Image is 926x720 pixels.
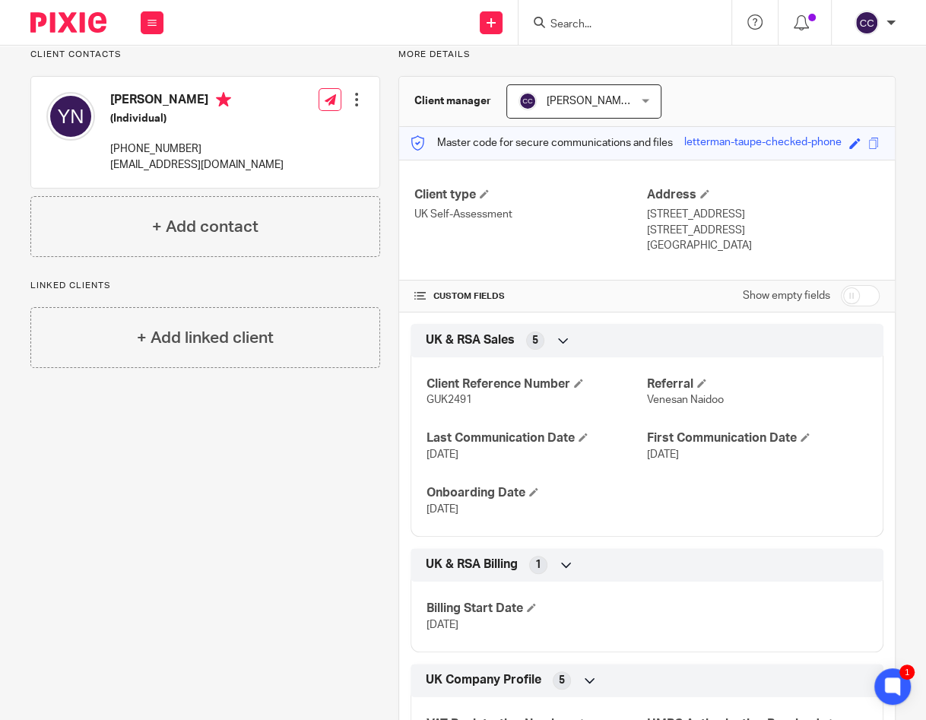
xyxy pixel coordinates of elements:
[216,92,231,107] i: Primary
[414,187,647,203] h4: Client type
[110,111,284,126] h5: (Individual)
[532,333,538,348] span: 5
[427,601,647,617] h4: Billing Start Date
[647,223,880,238] p: [STREET_ADDRESS]
[411,135,673,151] p: Master code for secure communications and files
[137,326,274,350] h4: + Add linked client
[647,430,867,446] h4: First Communication Date
[559,673,565,688] span: 5
[426,672,541,688] span: UK Company Profile
[414,94,491,109] h3: Client manager
[899,664,915,680] div: 1
[535,557,541,573] span: 1
[110,141,284,157] p: [PHONE_NUMBER]
[414,290,647,303] h4: CUSTOM FIELDS
[30,280,380,292] p: Linked clients
[110,92,284,111] h4: [PERSON_NAME]
[426,332,515,348] span: UK & RSA Sales
[855,11,879,35] img: svg%3E
[46,92,95,141] img: svg%3E
[427,620,458,630] span: [DATE]
[647,376,867,392] h4: Referral
[427,504,458,515] span: [DATE]
[647,187,880,203] h4: Address
[427,485,647,501] h4: Onboarding Date
[152,215,258,239] h4: + Add contact
[547,96,668,106] span: [PERSON_NAME] Creeke
[518,92,537,110] img: svg%3E
[647,207,880,222] p: [STREET_ADDRESS]
[647,238,880,253] p: [GEOGRAPHIC_DATA]
[647,395,724,405] span: Venesan Naidoo
[30,49,380,61] p: Client contacts
[427,430,647,446] h4: Last Communication Date
[414,207,647,222] p: UK Self-Assessment
[427,376,647,392] h4: Client Reference Number
[427,449,458,460] span: [DATE]
[30,12,106,33] img: Pixie
[398,49,896,61] p: More details
[743,288,830,303] label: Show empty fields
[549,18,686,32] input: Search
[427,395,472,405] span: GUK2491
[110,157,284,173] p: [EMAIL_ADDRESS][DOMAIN_NAME]
[426,557,518,573] span: UK & RSA Billing
[684,135,842,152] div: letterman-taupe-checked-phone
[647,449,679,460] span: [DATE]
